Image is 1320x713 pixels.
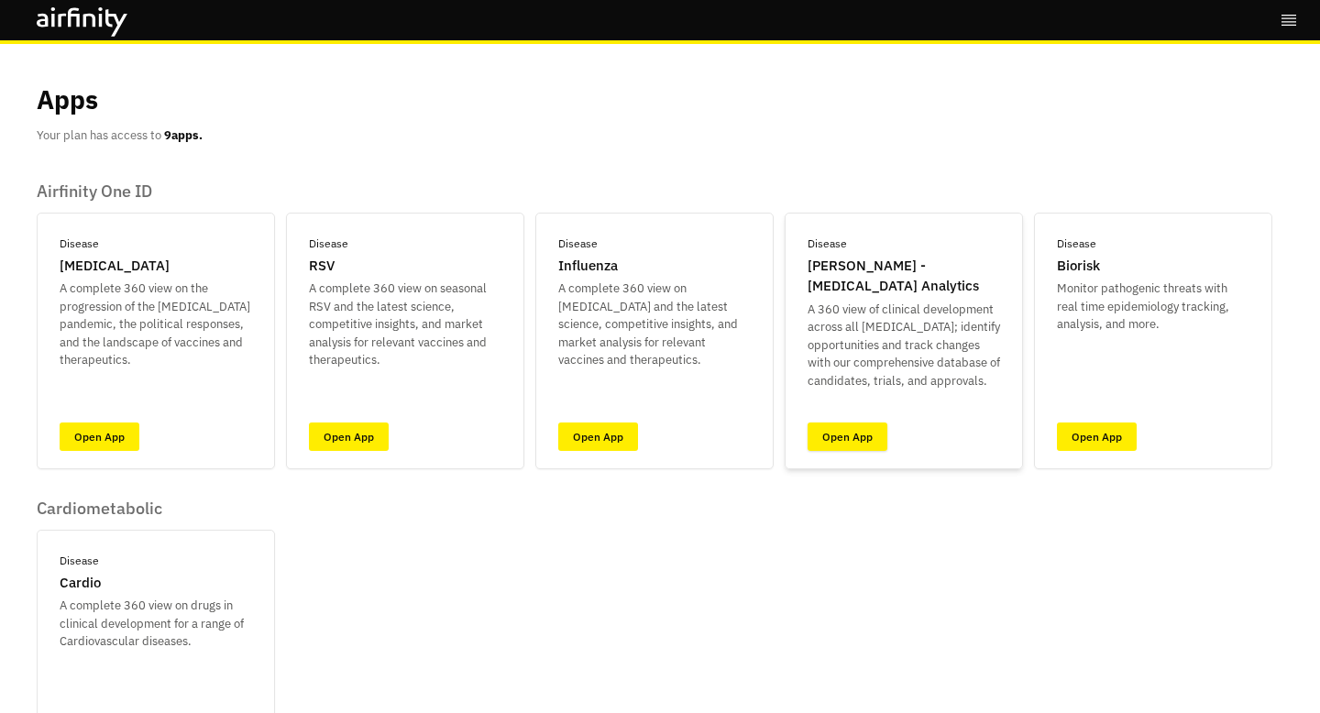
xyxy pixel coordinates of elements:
[37,499,275,519] p: Cardiometabolic
[1057,280,1249,334] p: Monitor pathogenic threats with real time epidemiology tracking, analysis, and more.
[309,280,501,369] p: A complete 360 view on seasonal RSV and the latest science, competitive insights, and market anal...
[808,301,1000,390] p: A 360 view of clinical development across all [MEDICAL_DATA]; identify opportunities and track ch...
[1057,236,1096,252] p: Disease
[60,553,99,569] p: Disease
[558,422,638,451] a: Open App
[1057,256,1100,277] p: Biorisk
[164,127,203,143] b: 9 apps.
[60,256,170,277] p: [MEDICAL_DATA]
[60,236,99,252] p: Disease
[808,422,887,451] a: Open App
[60,573,101,594] p: Cardio
[37,126,203,145] p: Your plan has access to
[808,236,847,252] p: Disease
[808,256,1000,297] p: [PERSON_NAME] - [MEDICAL_DATA] Analytics
[60,280,252,369] p: A complete 360 view on the progression of the [MEDICAL_DATA] pandemic, the political responses, a...
[60,422,139,451] a: Open App
[309,422,389,451] a: Open App
[60,597,252,651] p: A complete 360 view on drugs in clinical development for a range of Cardiovascular diseases.
[309,236,348,252] p: Disease
[309,256,335,277] p: RSV
[37,181,1272,202] p: Airfinity One ID
[1057,422,1137,451] a: Open App
[37,81,98,119] p: Apps
[558,236,598,252] p: Disease
[558,256,618,277] p: Influenza
[558,280,751,369] p: A complete 360 view on [MEDICAL_DATA] and the latest science, competitive insights, and market an...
